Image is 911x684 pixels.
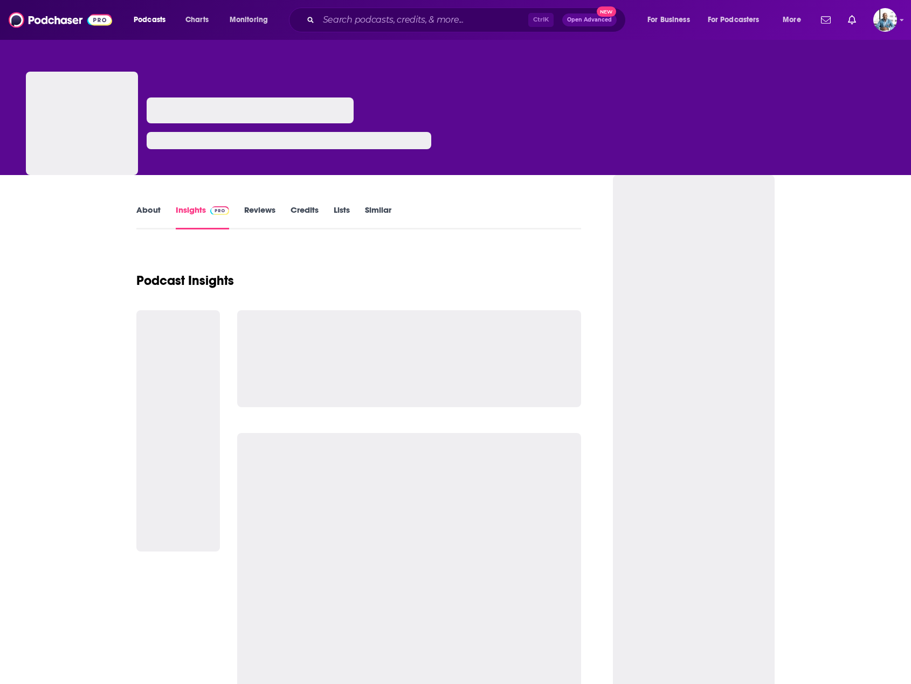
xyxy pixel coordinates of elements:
[134,12,165,27] span: Podcasts
[136,273,234,289] h1: Podcast Insights
[597,6,616,17] span: New
[136,205,161,229] a: About
[873,8,897,32] button: Show profile menu
[708,12,760,27] span: For Podcasters
[562,13,617,26] button: Open AdvancedNew
[9,10,112,30] img: Podchaser - Follow, Share and Rate Podcasts
[334,205,350,229] a: Lists
[176,205,229,229] a: InsightsPodchaser Pro
[210,206,229,215] img: Podchaser Pro
[178,11,215,29] a: Charts
[230,12,268,27] span: Monitoring
[873,8,897,32] span: Logged in as BoldlyGo
[873,8,897,32] img: User Profile
[567,17,612,23] span: Open Advanced
[783,12,801,27] span: More
[817,11,835,29] a: Show notifications dropdown
[528,13,554,27] span: Ctrl K
[299,8,636,32] div: Search podcasts, credits, & more...
[701,11,775,29] button: open menu
[291,205,319,229] a: Credits
[647,12,690,27] span: For Business
[844,11,860,29] a: Show notifications dropdown
[775,11,815,29] button: open menu
[640,11,703,29] button: open menu
[319,11,528,29] input: Search podcasts, credits, & more...
[222,11,282,29] button: open menu
[244,205,275,229] a: Reviews
[365,205,391,229] a: Similar
[185,12,209,27] span: Charts
[126,11,180,29] button: open menu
